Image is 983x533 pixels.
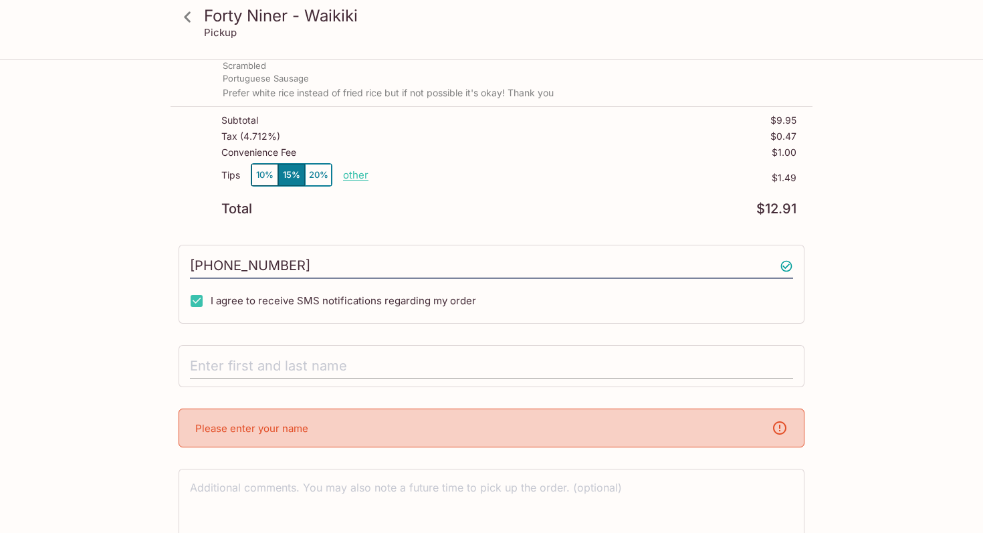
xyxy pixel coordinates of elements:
[190,253,793,279] input: Enter phone number
[221,115,258,126] p: Subtotal
[278,164,305,186] button: 15%
[221,203,252,215] p: Total
[223,60,266,72] p: Scrambled
[770,131,796,142] p: $0.47
[251,164,278,186] button: 10%
[195,422,308,435] p: Please enter your name
[204,26,237,39] p: Pickup
[223,88,796,98] p: Prefer white rice instead of fried rice but if not possible it's okay! Thank you
[756,203,796,215] p: $12.91
[772,147,796,158] p: $1.00
[305,164,332,186] button: 20%
[190,354,793,379] input: Enter first and last name
[204,5,802,26] h3: Forty Niner - Waikiki
[221,131,280,142] p: Tax ( 4.712% )
[221,170,240,181] p: Tips
[368,173,796,183] p: $1.49
[223,72,309,85] p: Portuguese Sausage
[211,294,476,307] span: I agree to receive SMS notifications regarding my order
[343,169,368,181] button: other
[221,147,296,158] p: Convenience Fee
[770,115,796,126] p: $9.95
